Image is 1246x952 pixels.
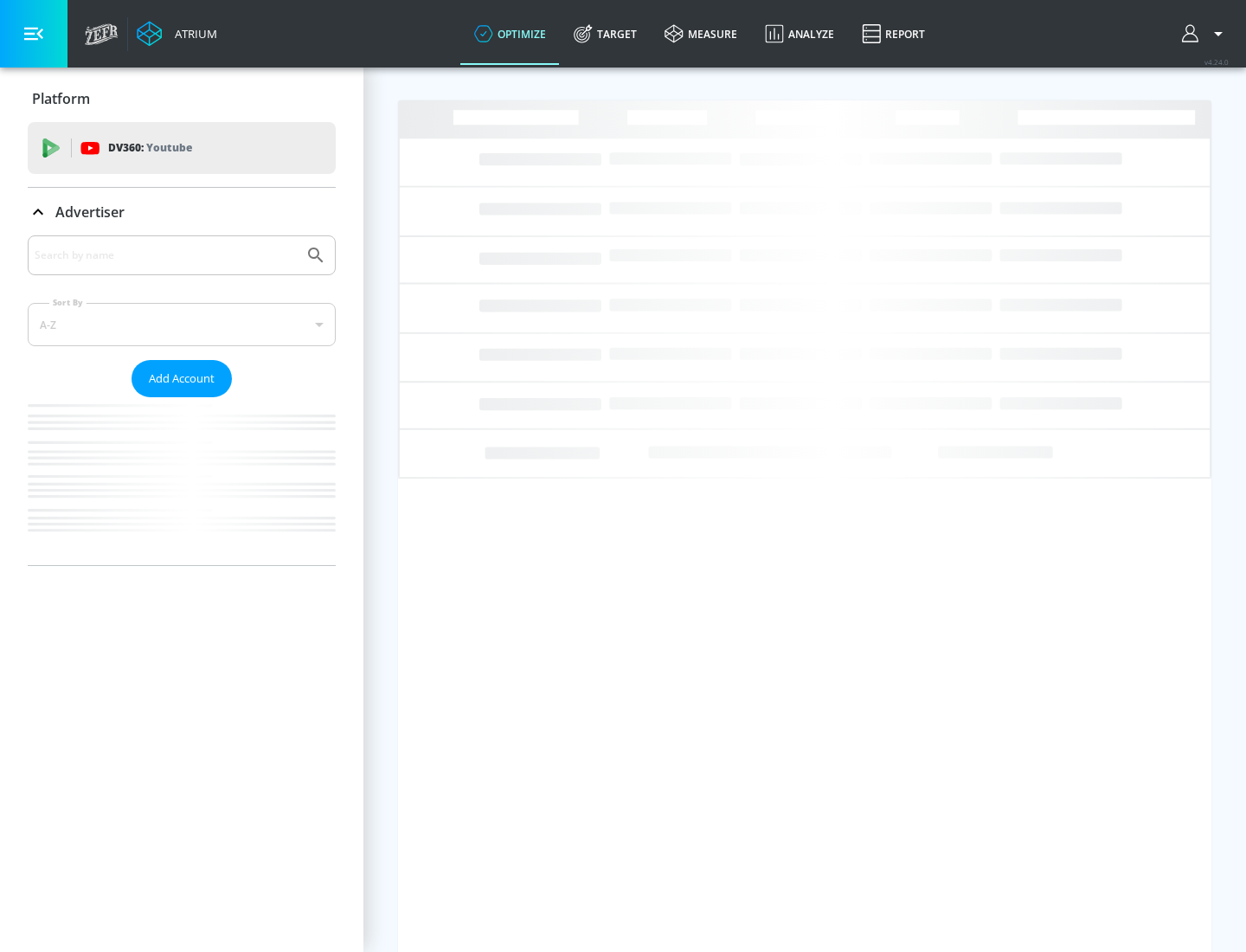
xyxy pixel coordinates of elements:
div: DV360: Youtube [28,122,336,174]
span: v 4.24.0 [1204,57,1229,67]
div: Platform [28,74,336,123]
div: Advertiser [28,235,336,565]
p: Platform [32,89,90,108]
nav: list of Advertiser [28,397,336,565]
p: DV360: [108,138,192,158]
div: A-Z [28,303,336,346]
input: Search by name [35,244,297,267]
a: Report [848,3,939,65]
p: Advertiser [55,203,125,222]
button: Add Account [132,360,232,397]
a: Analyze [751,3,848,65]
div: Advertiser [28,188,336,236]
a: Atrium [137,21,217,47]
div: Atrium [168,26,217,42]
a: Target [560,3,651,65]
a: optimize [460,3,560,65]
a: measure [651,3,751,65]
label: Sort By [49,297,87,308]
span: Add Account [149,369,215,389]
p: Youtube [146,138,192,157]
